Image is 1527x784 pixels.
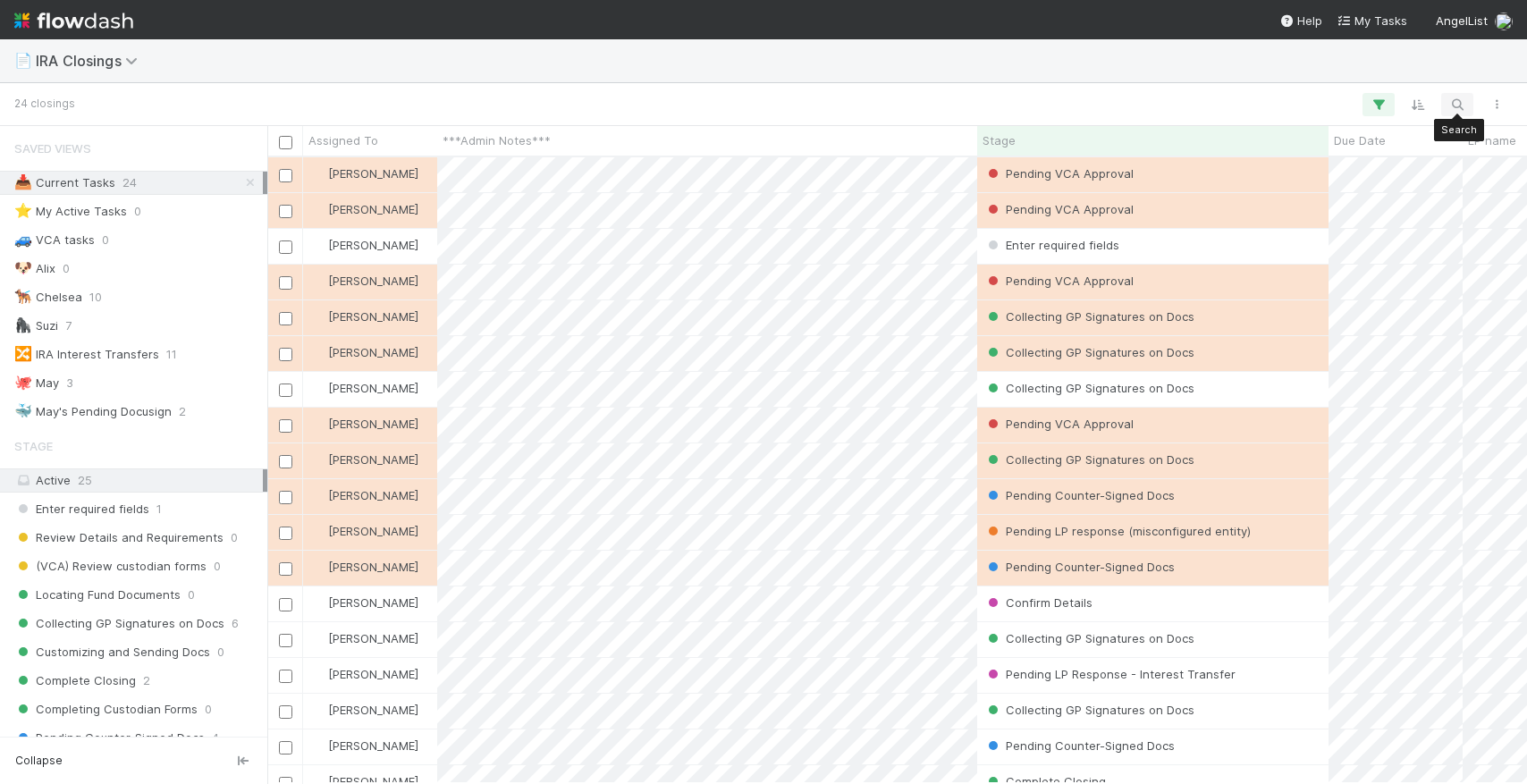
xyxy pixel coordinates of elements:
div: My Active Tasks [14,200,127,223]
div: [PERSON_NAME] [310,451,418,468]
div: Pending Counter-Signed Docs [984,558,1175,576]
div: Collecting GP Signatures on Docs [984,629,1194,647]
div: Alix [14,257,55,280]
input: Toggle Row Selected [279,169,292,182]
span: (VCA) Review custodian forms [14,555,207,577]
div: [PERSON_NAME] [310,665,418,683]
input: Toggle Row Selected [279,205,292,218]
img: logo-inverted-e16ddd16eac7371096b0.svg [14,5,133,36]
span: 🔀 [14,346,32,361]
div: Pending LP Response - Interest Transfer [984,665,1236,683]
input: Toggle Row Selected [279,562,292,576]
span: My Tasks [1337,13,1407,28]
input: Toggle All Rows Selected [279,136,292,149]
span: Stage [983,131,1016,149]
div: Collecting GP Signatures on Docs [984,451,1194,468]
input: Toggle Row Selected [279,455,292,468]
span: 25 [78,473,92,487]
div: [PERSON_NAME] [310,272,418,290]
span: 0 [214,555,221,577]
span: Completing Custodian Forms [14,698,198,721]
span: 4 [212,727,219,749]
span: Pending Counter-Signed Docs [984,738,1175,753]
small: 24 closings [14,96,75,112]
span: [PERSON_NAME] [328,667,418,681]
span: 11 [166,343,177,366]
div: Pending VCA Approval [984,272,1134,290]
div: Pending Counter-Signed Docs [984,737,1175,754]
div: [PERSON_NAME] [310,737,418,754]
input: Toggle Row Selected [279,670,292,683]
input: Toggle Row Selected [279,384,292,397]
span: 0 [217,641,224,663]
span: 🦍 [14,317,32,333]
input: Toggle Row Selected [279,741,292,754]
span: Collapse [15,753,63,769]
img: avatar_aa70801e-8de5-4477-ab9d-eb7c67de69c1.png [311,381,325,395]
img: avatar_768cd48b-9260-4103-b3ef-328172ae0546.png [311,274,325,288]
img: avatar_ac990a78-52d7-40f8-b1fe-cbbd1cda261e.png [1495,13,1513,30]
span: [PERSON_NAME] [328,274,418,288]
span: [PERSON_NAME] [328,560,418,574]
div: Collecting GP Signatures on Docs [984,701,1194,719]
span: [PERSON_NAME] [328,631,418,645]
img: avatar_aa70801e-8de5-4477-ab9d-eb7c67de69c1.png [311,595,325,610]
div: Pending VCA Approval [984,200,1134,218]
span: 0 [102,229,109,251]
span: [PERSON_NAME] [328,309,418,324]
div: May [14,372,59,394]
div: Help [1279,12,1322,30]
span: ⭐ [14,203,32,218]
span: Pending LP Response - Interest Transfer [984,667,1236,681]
span: Stage [14,428,53,464]
div: Chelsea [14,286,82,308]
input: Toggle Row Selected [279,527,292,540]
span: Collecting GP Signatures on Docs [984,309,1194,324]
span: 0 [205,698,212,721]
span: LP name [1468,131,1516,149]
div: Collecting GP Signatures on Docs [984,379,1194,397]
span: Collecting GP Signatures on Docs [984,345,1194,359]
span: Pending Counter-Signed Docs [14,727,205,749]
span: Complete Closing [14,670,136,692]
span: [PERSON_NAME] [328,703,418,717]
span: [PERSON_NAME] [328,166,418,181]
input: Toggle Row Selected [279,419,292,433]
input: Toggle Row Selected [279,491,292,504]
div: Active [14,469,263,492]
div: [PERSON_NAME] [310,522,418,540]
div: Suzi [14,315,58,337]
span: 2 [143,670,150,692]
input: Toggle Row Selected [279,276,292,290]
span: 6 [232,612,239,635]
span: 🚙 [14,232,32,247]
span: [PERSON_NAME] [328,488,418,502]
div: Current Tasks [14,172,115,194]
img: avatar_768cd48b-9260-4103-b3ef-328172ae0546.png [311,417,325,431]
div: [PERSON_NAME] [310,200,418,218]
span: Collecting GP Signatures on Docs [984,703,1194,717]
span: [PERSON_NAME] [328,381,418,395]
span: Enter required fields [984,238,1119,252]
img: avatar_768cd48b-9260-4103-b3ef-328172ae0546.png [311,560,325,574]
div: [PERSON_NAME] [310,558,418,576]
input: Toggle Row Selected [279,705,292,719]
span: 1 [156,498,162,520]
img: avatar_aa70801e-8de5-4477-ab9d-eb7c67de69c1.png [311,166,325,181]
span: [PERSON_NAME] [328,202,418,216]
img: avatar_aa70801e-8de5-4477-ab9d-eb7c67de69c1.png [311,202,325,216]
span: Collecting GP Signatures on Docs [14,612,224,635]
div: [PERSON_NAME] [310,343,418,361]
div: [PERSON_NAME] [310,164,418,182]
a: My Tasks [1337,12,1407,30]
div: Collecting GP Signatures on Docs [984,308,1194,325]
span: Collecting GP Signatures on Docs [984,452,1194,467]
span: 3 [66,372,73,394]
span: Collecting GP Signatures on Docs [984,381,1194,395]
span: 0 [231,527,238,549]
input: Toggle Row Selected [279,312,292,325]
span: [PERSON_NAME] [328,452,418,467]
img: avatar_b0da76e8-8e9d-47e0-9b3e-1b93abf6f697.png [311,631,325,645]
div: [PERSON_NAME] [310,629,418,647]
img: avatar_b0da76e8-8e9d-47e0-9b3e-1b93abf6f697.png [311,309,325,324]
